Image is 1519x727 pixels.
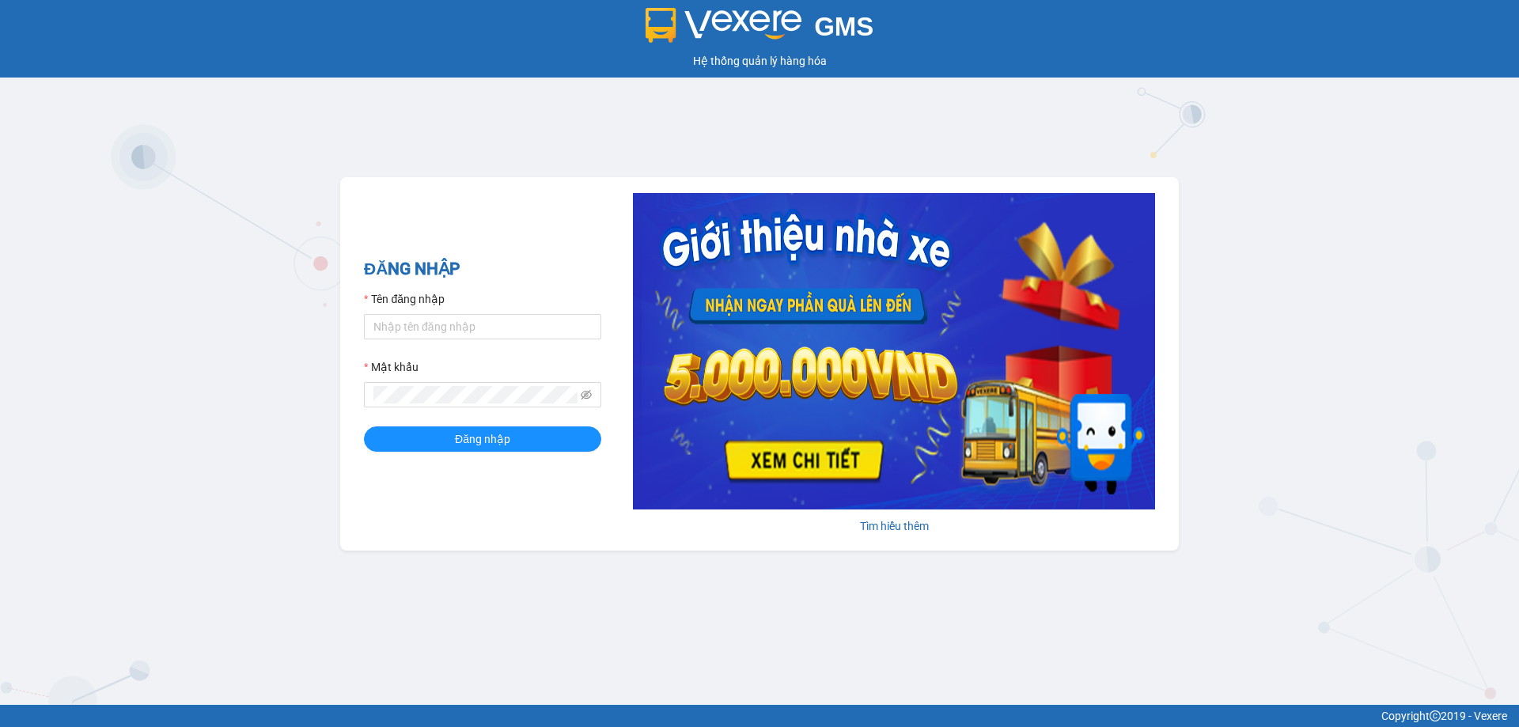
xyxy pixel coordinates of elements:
label: Mật khẩu [364,358,419,376]
span: Đăng nhập [455,430,510,448]
span: eye-invisible [581,389,592,400]
button: Đăng nhập [364,426,601,452]
div: Tìm hiểu thêm [633,517,1155,535]
input: Tên đăng nhập [364,314,601,339]
span: copyright [1430,710,1441,721]
img: logo 2 [646,8,802,43]
img: banner-0 [633,193,1155,509]
div: Copyright 2019 - Vexere [12,707,1507,725]
input: Mật khẩu [373,386,578,403]
h2: ĐĂNG NHẬP [364,256,601,282]
label: Tên đăng nhập [364,290,445,308]
span: GMS [814,12,873,41]
div: Hệ thống quản lý hàng hóa [4,52,1515,70]
a: GMS [646,24,874,36]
